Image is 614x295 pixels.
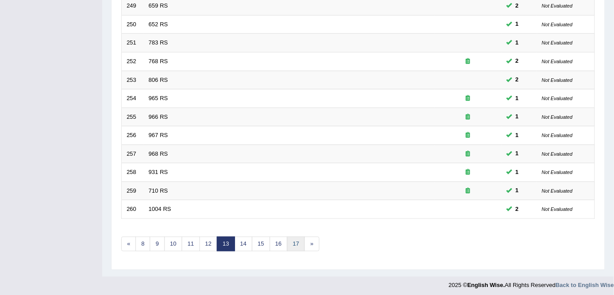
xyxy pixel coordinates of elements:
a: 15 [252,237,270,251]
div: Exam occurring question [440,187,497,195]
span: You can still take this question [512,75,522,85]
td: 259 [122,182,144,200]
strong: English Wise. [467,282,505,289]
div: Exam occurring question [440,168,497,177]
small: Not Evaluated [542,59,573,64]
a: 659 RS [149,2,168,9]
a: 806 RS [149,77,168,83]
small: Not Evaluated [542,77,573,83]
a: 965 RS [149,95,168,101]
a: 10 [164,237,182,251]
a: « [121,237,136,251]
small: Not Evaluated [542,22,573,27]
td: 253 [122,71,144,89]
small: Not Evaluated [542,133,573,138]
td: 257 [122,145,144,163]
div: Exam occurring question [440,150,497,158]
span: You can still take this question [512,112,522,121]
td: 258 [122,163,144,182]
small: Not Evaluated [542,206,573,212]
a: 966 RS [149,113,168,120]
a: 931 RS [149,169,168,175]
td: 255 [122,108,144,126]
span: You can still take this question [512,149,522,158]
span: You can still take this question [512,186,522,195]
td: 254 [122,89,144,108]
a: 967 RS [149,132,168,138]
a: 710 RS [149,187,168,194]
small: Not Evaluated [542,114,573,120]
small: Not Evaluated [542,188,573,194]
span: You can still take this question [512,20,522,29]
small: Not Evaluated [542,40,573,45]
div: Exam occurring question [440,131,497,140]
a: 11 [182,237,199,251]
div: Exam occurring question [440,57,497,66]
span: You can still take this question [512,57,522,66]
a: 8 [136,237,150,251]
span: You can still take this question [512,38,522,48]
a: Back to English Wise [556,282,614,289]
a: 9 [150,237,164,251]
a: 968 RS [149,150,168,157]
span: You can still take this question [512,1,522,11]
div: Exam occurring question [440,113,497,121]
small: Not Evaluated [542,96,573,101]
div: 2025 © All Rights Reserved [449,277,614,290]
small: Not Evaluated [542,170,573,175]
a: 13 [217,237,235,251]
small: Not Evaluated [542,3,573,8]
span: You can still take this question [512,131,522,140]
td: 260 [122,200,144,219]
span: You can still take this question [512,94,522,103]
td: 252 [122,52,144,71]
a: 768 RS [149,58,168,65]
div: Exam occurring question [440,94,497,103]
a: 17 [287,237,305,251]
a: 14 [235,237,252,251]
a: » [304,237,319,251]
span: You can still take this question [512,168,522,177]
a: 16 [270,237,287,251]
a: 12 [199,237,217,251]
a: 783 RS [149,39,168,46]
td: 250 [122,15,144,34]
td: 251 [122,34,144,53]
td: 256 [122,126,144,145]
span: You can still take this question [512,205,522,214]
a: 652 RS [149,21,168,28]
a: 1004 RS [149,206,171,212]
small: Not Evaluated [542,151,573,157]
